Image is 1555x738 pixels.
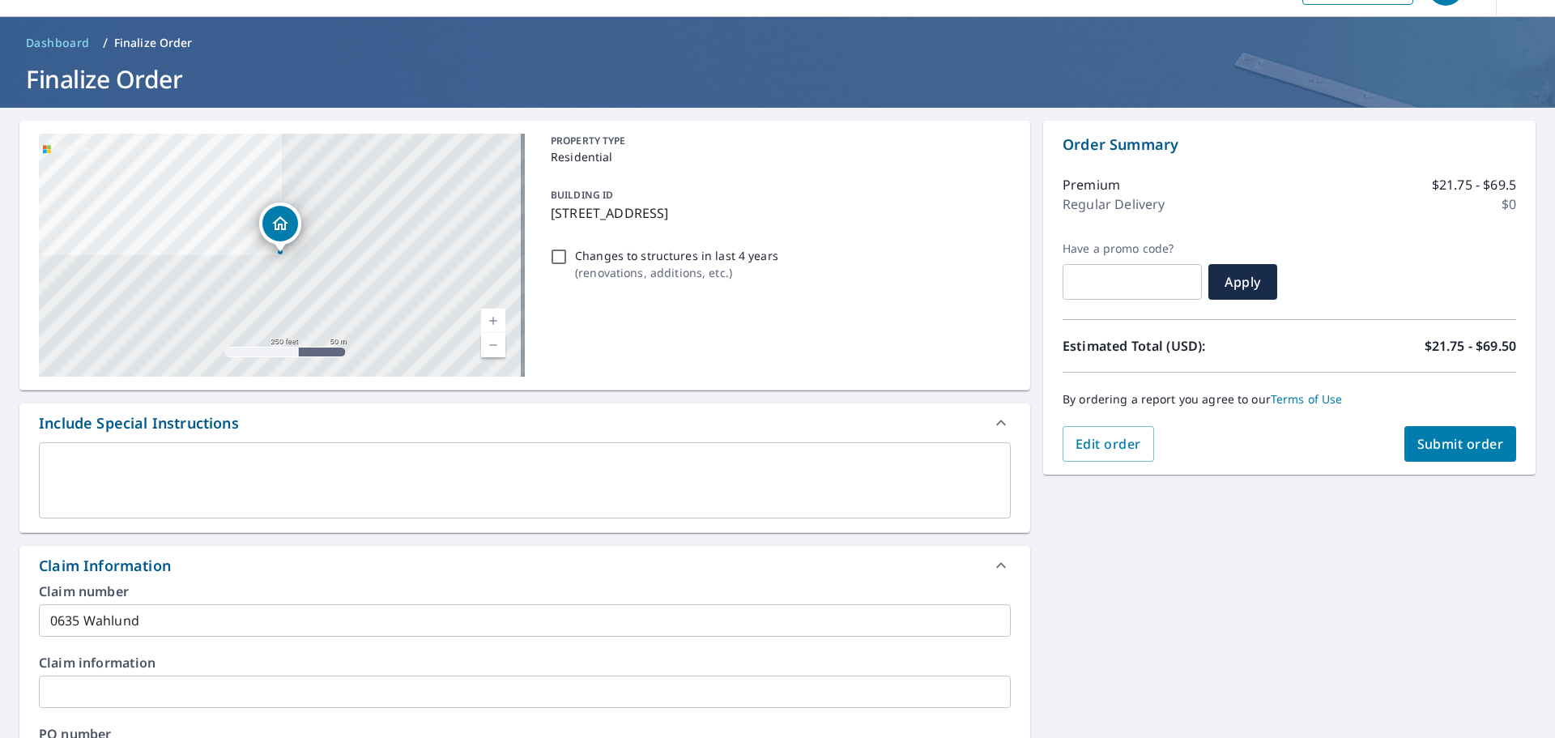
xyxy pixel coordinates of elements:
p: $0 [1502,194,1516,214]
p: Order Summary [1063,134,1516,156]
p: ( renovations, additions, etc. ) [575,264,778,281]
p: By ordering a report you agree to our [1063,392,1516,407]
span: Dashboard [26,35,90,51]
div: Claim Information [19,546,1030,585]
div: Dropped pin, building 1, Residential property, 20440 Klahani Dr Bend, OR 97702 [259,203,301,253]
span: Submit order [1417,435,1504,453]
p: BUILDING ID [551,188,613,202]
nav: breadcrumb [19,30,1536,56]
p: $21.75 - $69.50 [1425,336,1516,356]
p: Regular Delivery [1063,194,1165,214]
label: Claim number [39,585,1011,598]
div: Include Special Instructions [39,412,239,434]
button: Submit order [1404,426,1517,462]
h1: Finalize Order [19,62,1536,96]
div: Claim Information [39,555,171,577]
p: Estimated Total (USD): [1063,336,1289,356]
a: Current Level 17, Zoom Out [481,333,505,357]
label: Have a promo code? [1063,241,1202,256]
button: Apply [1208,264,1277,300]
span: Apply [1221,273,1264,291]
button: Edit order [1063,426,1154,462]
p: Finalize Order [114,35,193,51]
p: PROPERTY TYPE [551,134,1004,148]
p: $21.75 - $69.5 [1432,175,1516,194]
a: Dashboard [19,30,96,56]
p: Premium [1063,175,1120,194]
p: [STREET_ADDRESS] [551,203,1004,223]
div: Include Special Instructions [19,403,1030,442]
label: Claim information [39,656,1011,669]
span: Edit order [1076,435,1141,453]
a: Terms of Use [1271,391,1343,407]
p: Changes to structures in last 4 years [575,247,778,264]
p: Residential [551,148,1004,165]
a: Current Level 17, Zoom In [481,309,505,333]
li: / [103,33,108,53]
